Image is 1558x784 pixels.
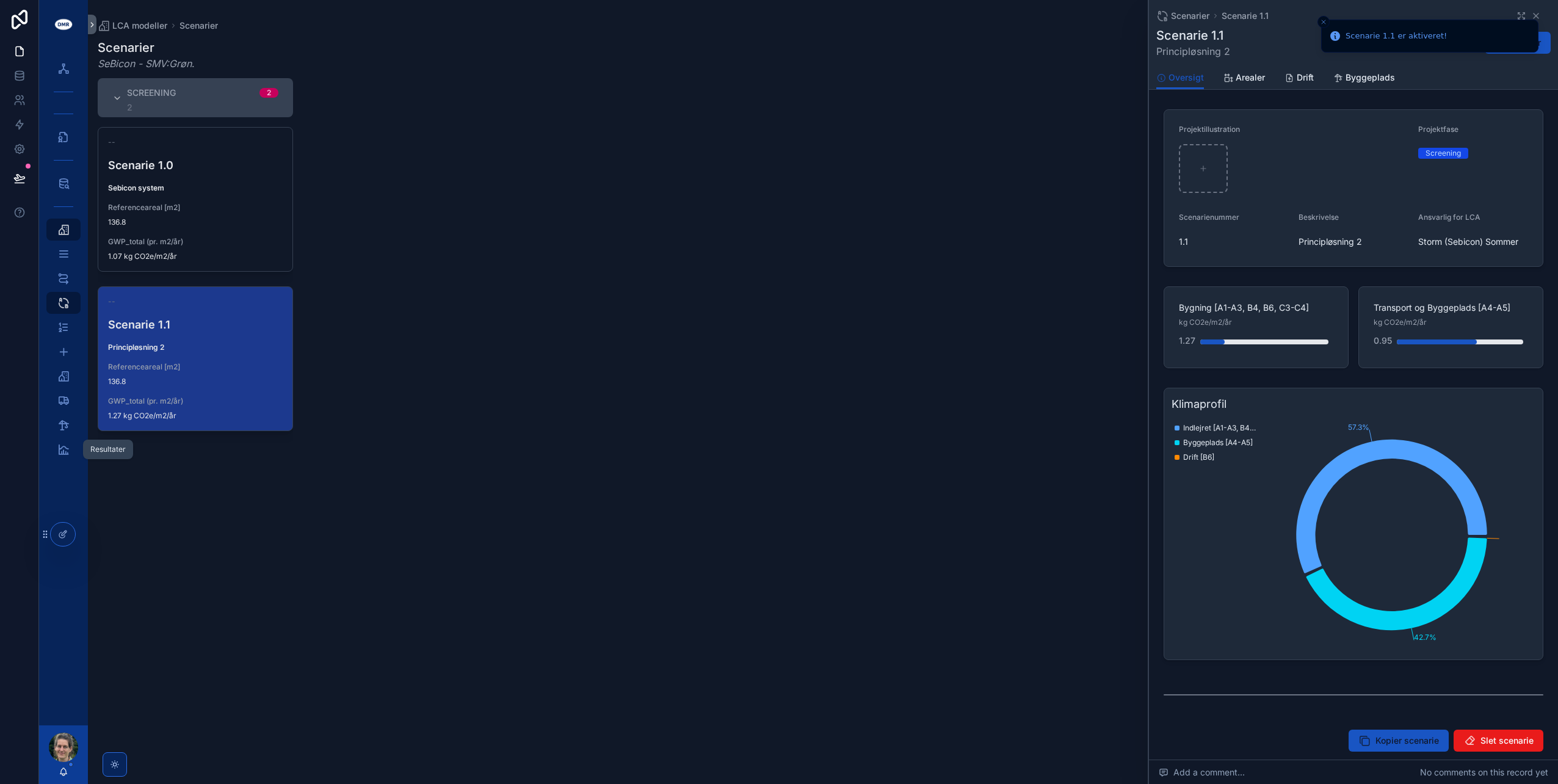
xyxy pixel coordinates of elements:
div: 1.27 [1179,328,1195,353]
span: 1.1 [1179,236,1289,248]
span: Principløsning 2 [1156,44,1230,59]
span: 1.07 kg CO2e/m2/år [108,252,283,261]
span: Beskrivelse [1299,212,1339,222]
div: chart [1172,418,1535,652]
span: Storm (Sebicon) Sommer [1418,236,1528,248]
span: Oversigt [1168,71,1204,84]
span: Screening [127,87,176,99]
h4: Scenarie 1.1 [108,316,283,333]
span: Drift [1297,71,1314,84]
a: --Scenarie 1.1Principløsning 2Referenceareal [m2]136.8GWP_total (pr. m2/år)1.27 kg CO2e/m2/år [98,286,293,431]
span: Scenarier [1171,10,1209,22]
tspan: 57.3% [1348,423,1369,432]
a: Arealer [1223,67,1265,91]
span: Byggeplads [A4-A5] [1183,438,1253,448]
span: kg CO2e/m2/år [1179,318,1232,327]
div: 2 [267,88,271,98]
h1: Scenarier [98,39,195,56]
span: 1.27 kg CO2e/m2/år [108,411,283,421]
button: Slet scenarie [1454,730,1543,752]
span: GWP_total (pr. m2/år) [108,237,283,247]
span: No comments on this record yet [1420,766,1548,779]
em: SeBicon - SMV:Grøn [98,57,192,70]
span: LCA modeller [112,20,167,32]
span: Scenarienummer [1179,212,1239,222]
span: Slet scenarie [1480,735,1534,747]
span: Add a comment... [1159,766,1245,779]
span: Bygning [A1-A3, B4, B6, C3-C4] [1179,302,1333,314]
span: -- [108,297,115,307]
span: 136.8 [108,377,283,387]
div: 0.95 [1374,328,1392,353]
strong: Principløsning 2 [108,343,164,352]
tspan: 42.7% [1414,633,1437,642]
span: Referenceareal [m2] [108,362,283,372]
span: GWP_total (pr. m2/år) [108,396,283,406]
a: --Scenarie 1.0Sebicon systemReferenceareal [m2]136.8GWP_total (pr. m2/år)1.07 kg CO2e/m2/år [98,127,293,272]
span: Kopier scenarie [1375,735,1439,747]
button: Kopier scenarie [1349,730,1449,752]
div: scrollable content [39,49,88,476]
img: App logo [54,15,73,34]
h3: Klimaprofil [1172,396,1535,413]
a: Scenarier [1156,10,1209,22]
div: 2 [127,103,278,112]
a: Scenarie 1.1 [1222,10,1269,22]
span: kg CO2e/m2/år [1374,318,1427,327]
span: . [98,56,195,71]
span: Projektfase [1418,125,1458,134]
span: 136.8 [108,217,283,227]
h4: Scenarie 1.0 [108,157,283,173]
span: Arealer [1236,71,1265,84]
span: Referenceareal [m2] [108,203,283,212]
span: Indlejret [A1-A3, B4, C3-C4] [1183,423,1256,433]
h1: Scenarie 1.1 [1156,27,1230,44]
div: Scenarie 1.1 er aktiveret! [1346,30,1447,42]
span: Ansvarlig for LCA [1418,212,1480,222]
span: Projektillustration [1179,125,1240,134]
div: Resultater [90,445,126,454]
span: Drift [B6] [1183,452,1214,462]
a: Byggeplads [1333,67,1395,91]
span: -- [108,137,115,147]
span: Principløsning 2 [1299,236,1408,248]
button: Close toast [1317,16,1330,28]
strong: Sebicon system [108,183,164,192]
a: LCA modeller [98,20,167,32]
span: Transport og Byggeplads [A4-A5] [1374,302,1528,314]
span: Byggeplads [1346,71,1395,84]
a: Drift [1284,67,1314,91]
div: Screening [1426,148,1461,159]
a: Oversigt [1156,67,1204,90]
a: Scenarier [179,20,218,32]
